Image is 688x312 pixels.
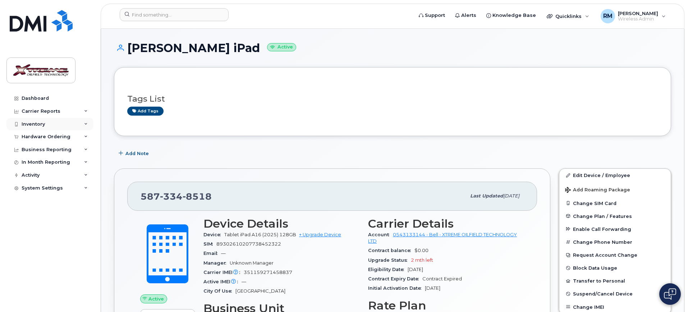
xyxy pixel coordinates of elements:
span: Contract Expired [422,276,462,281]
button: Change Plan / Features [559,210,671,223]
span: Last updated [470,193,503,199]
span: [GEOGRAPHIC_DATA] [235,288,285,294]
span: Add Roaming Package [565,187,630,194]
button: Block Data Usage [559,261,671,274]
span: $0.00 [414,248,428,253]
span: Unknown Manager [230,260,274,266]
a: 0543133144 - Bell - XTREME OILFIELD TECHNOLOGY LTD [368,232,517,244]
span: 8518 [183,191,212,202]
span: — [242,279,246,284]
button: Add Roaming Package [559,182,671,197]
button: Suspend/Cancel Device [559,287,671,300]
span: [DATE] [425,285,440,291]
span: 587 [141,191,212,202]
span: Initial Activation Date [368,285,425,291]
span: City Of Use [203,288,235,294]
span: Add Note [125,150,149,157]
span: Tablet iPad A16 (2025) 128GB [224,232,296,237]
button: Change Phone Number [559,236,671,248]
span: Active IMEI [203,279,242,284]
span: 334 [160,191,183,202]
span: [DATE] [408,267,423,272]
span: Email [203,251,221,256]
span: — [221,251,226,256]
h3: Tags List [127,94,658,103]
h3: Rate Plan [368,299,524,312]
span: SIM [203,241,216,247]
span: [DATE] [503,193,519,199]
button: Add Note [114,147,155,160]
span: 2 mth left [411,257,433,263]
span: Active [148,295,164,302]
a: + Upgrade Device [299,232,341,237]
button: Change SIM Card [559,197,671,210]
span: 351159271458837 [244,270,292,275]
span: Manager [203,260,230,266]
span: 89302610207738452322 [216,241,281,247]
span: Upgrade Status [368,257,411,263]
button: Transfer to Personal [559,274,671,287]
h1: [PERSON_NAME] iPad [114,42,671,54]
img: Open chat [664,288,676,300]
button: Enable Call Forwarding [559,223,671,236]
h3: Carrier Details [368,217,524,230]
small: Active [267,43,296,51]
span: Enable Call Forwarding [573,226,631,232]
a: Edit Device / Employee [559,169,671,182]
button: Request Account Change [559,248,671,261]
span: Carrier IMEI [203,270,244,275]
h3: Device Details [203,217,359,230]
span: Contract balance [368,248,414,253]
span: Contract Expiry Date [368,276,422,281]
span: Eligibility Date [368,267,408,272]
span: Account [368,232,393,237]
span: Suspend/Cancel Device [573,291,633,297]
span: Device [203,232,224,237]
a: Add tags [127,107,164,116]
span: Change Plan / Features [573,213,632,219]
